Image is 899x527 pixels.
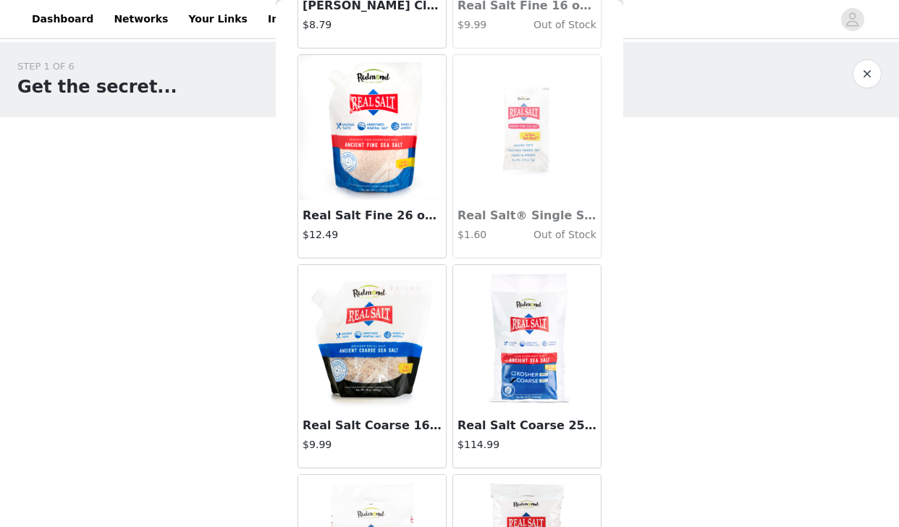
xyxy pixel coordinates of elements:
[303,17,442,33] h4: $8.79
[17,59,177,74] div: STEP 1 OF 6
[504,17,596,33] h4: Out of Stock
[105,3,177,35] a: Networks
[300,265,444,410] img: Real Salt Coarse 16 oz Pouch
[457,227,504,243] h4: $1.60
[303,227,442,243] h4: $12.49
[504,227,596,243] h4: Out of Stock
[457,17,504,33] h4: $9.99
[455,265,599,410] img: Real Salt Coarse 25 lb Bag
[457,437,596,452] h4: $114.99
[845,8,859,31] div: avatar
[303,417,442,434] h3: Real Salt Coarse 16 oz Pouch
[457,417,596,434] h3: Real Salt Coarse 25 lb Bag
[303,207,442,224] h3: Real Salt Fine 26 oz Pouch
[259,3,322,35] a: Insights
[180,3,256,35] a: Your Links
[300,55,444,200] img: Real Salt Fine 26 oz Pouch
[455,55,599,200] img: Real Salt® Single Serve Deli Packet (50 count)
[23,3,102,35] a: Dashboard
[457,207,596,224] h3: Real Salt® Single Serve Deli Packet (50 count)
[303,437,442,452] h4: $9.99
[17,74,177,100] h1: Get the secret...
